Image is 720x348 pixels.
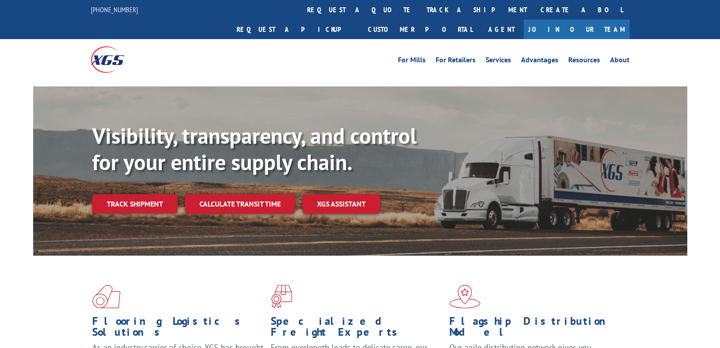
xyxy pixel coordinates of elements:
[91,5,138,14] a: [PHONE_NUMBER]
[398,56,426,66] a: For Mills
[610,56,630,66] a: About
[524,20,630,39] a: Join Our Team
[568,56,600,66] a: Resources
[449,316,621,342] h1: Flagship Distribution Model
[92,285,120,308] img: xgs-icon-total-supply-chain-intelligence-red
[92,121,417,176] b: Visibility, transparency, and control for your entire supply chain.
[479,20,524,39] a: Agent
[303,194,380,214] a: XGS ASSISTANT
[271,316,442,342] h1: Specialized Freight Experts
[361,20,479,39] a: Customer Portal
[449,285,481,308] img: xgs-icon-flagship-distribution-model-red
[92,194,178,213] a: Track shipment
[486,56,511,66] a: Services
[271,285,292,308] img: xgs-icon-focused-on-flooring-red
[230,20,361,39] a: Request a pickup
[92,316,264,342] h1: Flooring Logistics Solutions
[185,194,295,214] a: Calculate transit time
[521,56,558,66] a: Advantages
[436,56,476,66] a: For Retailers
